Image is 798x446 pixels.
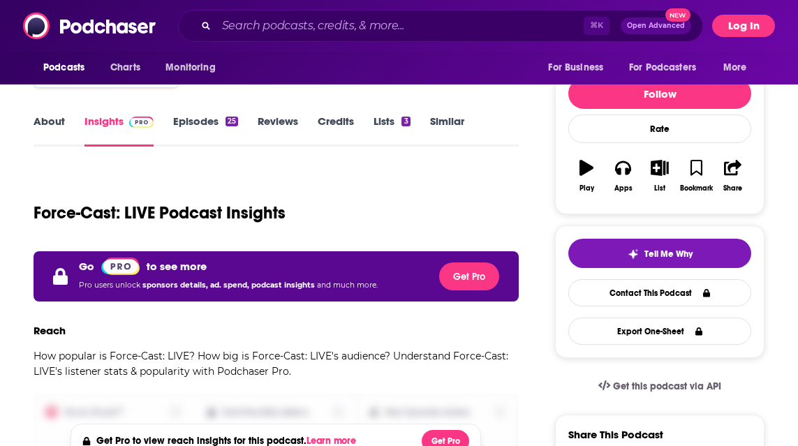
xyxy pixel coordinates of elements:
[538,54,621,81] button: open menu
[110,58,140,77] span: Charts
[23,13,157,39] img: Podchaser - Follow, Share and Rate Podcasts
[654,184,665,193] div: List
[715,151,751,201] button: Share
[548,58,603,77] span: For Business
[84,114,154,147] a: InsightsPodchaser Pro
[568,239,751,268] button: tell me why sparkleTell Me Why
[374,114,410,147] a: Lists3
[142,281,317,290] span: sponsors details, ad. spend, podcast insights
[34,324,66,337] h3: Reach
[568,318,751,345] button: Export One-Sheet
[173,114,238,147] a: Episodes25
[628,248,639,260] img: tell me why sparkle
[644,248,693,260] span: Tell Me Why
[430,114,464,147] a: Similar
[318,114,354,147] a: Credits
[678,151,714,201] button: Bookmark
[178,10,703,42] div: Search podcasts, credits, & more...
[587,369,732,403] a: Get this podcast via API
[568,428,663,441] h3: Share This Podcast
[614,184,633,193] div: Apps
[568,151,605,201] button: Play
[34,202,286,223] h1: Force-Cast: LIVE Podcast Insights
[101,257,140,275] a: Pro website
[226,117,238,126] div: 25
[101,258,140,275] img: Podchaser Pro
[665,8,690,22] span: New
[568,114,751,143] div: Rate
[401,117,410,126] div: 3
[165,58,215,77] span: Monitoring
[101,54,149,81] a: Charts
[79,275,378,296] p: Pro users unlock and much more.
[568,78,751,109] button: Follow
[627,22,685,29] span: Open Advanced
[258,114,298,147] a: Reviews
[723,58,747,77] span: More
[79,260,94,273] p: Go
[629,58,696,77] span: For Podcasters
[156,54,233,81] button: open menu
[43,58,84,77] span: Podcasts
[605,151,641,201] button: Apps
[34,114,65,147] a: About
[620,54,716,81] button: open menu
[613,380,721,392] span: Get this podcast via API
[680,184,713,193] div: Bookmark
[621,17,691,34] button: Open AdvancedNew
[34,348,519,379] p: How popular is Force-Cast: LIVE? How big is Force-Cast: LIVE's audience? Understand Force-Cast: L...
[642,151,678,201] button: List
[147,260,207,273] p: to see more
[579,184,594,193] div: Play
[714,54,764,81] button: open menu
[584,17,609,35] span: ⌘ K
[568,279,751,306] a: Contact This Podcast
[34,54,103,81] button: open menu
[129,117,154,128] img: Podchaser Pro
[712,15,775,37] button: Log In
[216,15,584,37] input: Search podcasts, credits, & more...
[439,262,499,290] button: Get Pro
[723,184,742,193] div: Share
